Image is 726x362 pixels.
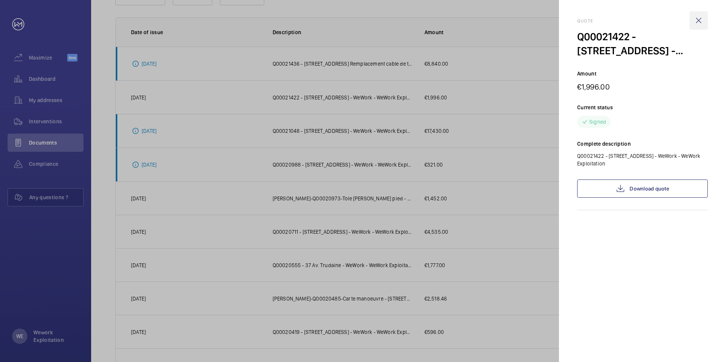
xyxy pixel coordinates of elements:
[589,118,606,126] p: Signed
[577,30,708,58] div: Q00021422 - [STREET_ADDRESS] - WeWork - WeWork Exploitation
[577,140,708,148] p: Complete description
[577,179,708,198] a: Download quote
[577,18,708,24] h2: Quote
[577,82,708,91] p: €1,996.00
[577,70,708,77] p: Amount
[577,152,708,167] p: Q00021422 - [STREET_ADDRESS] - WeWork - WeWork Exploitation
[577,104,708,111] p: Current status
